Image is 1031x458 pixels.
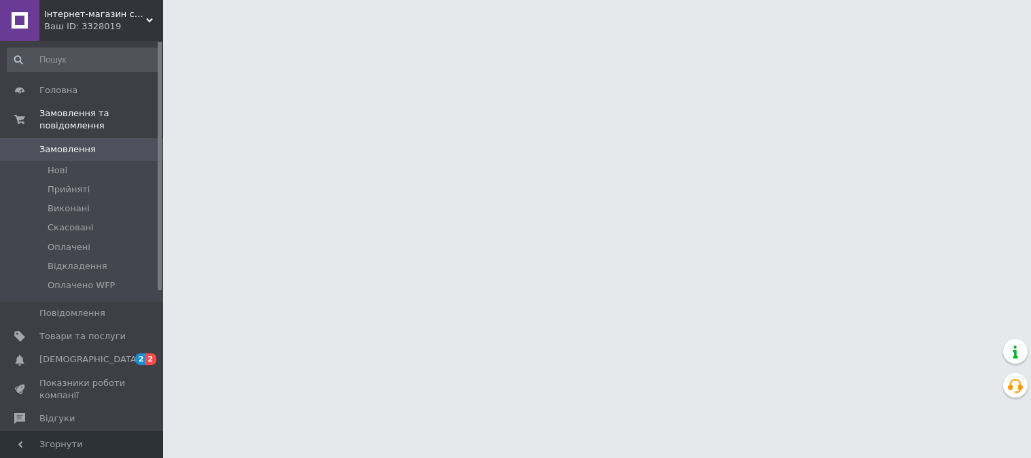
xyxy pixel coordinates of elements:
span: [DEMOGRAPHIC_DATA] [39,353,140,366]
span: Нові [48,164,67,177]
span: Інтернет-магазин солодощів "Make joy" [44,8,146,20]
div: Ваш ID: 3328019 [44,20,163,33]
span: Товари та послуги [39,330,126,342]
span: Відкладення [48,260,107,272]
input: Пошук [7,48,160,72]
span: Замовлення та повідомлення [39,107,163,132]
span: Виконані [48,202,90,215]
span: Показники роботи компанії [39,377,126,402]
span: 2 [135,353,146,365]
span: Замовлення [39,143,96,156]
span: Скасовані [48,222,94,234]
span: Відгуки [39,412,75,425]
span: Повідомлення [39,307,105,319]
span: Оплачені [48,241,90,253]
span: Оплачено WFP [48,279,115,292]
span: Прийняті [48,183,90,196]
span: 2 [145,353,156,365]
span: Головна [39,84,77,96]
